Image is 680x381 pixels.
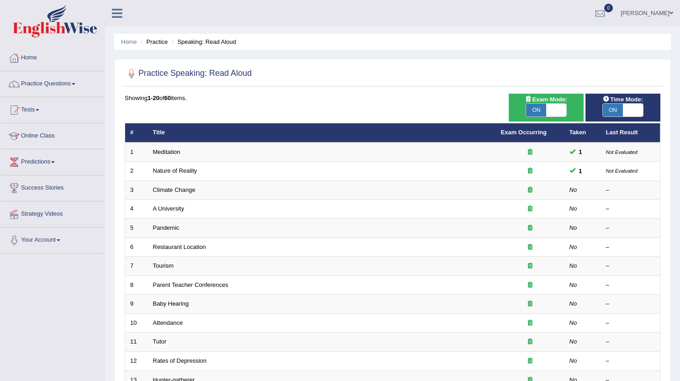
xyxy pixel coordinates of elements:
[569,205,577,212] em: No
[501,129,547,136] a: Exam Occurring
[153,281,228,288] a: Parent Teacher Conferences
[501,148,559,157] div: Exam occurring question
[606,149,638,155] small: Not Evaluated
[606,300,655,308] div: –
[125,219,148,238] td: 5
[0,201,105,224] a: Strategy Videos
[501,205,559,213] div: Exam occurring question
[153,357,207,364] a: Rates of Depression
[153,338,167,345] a: Tutor
[153,148,180,155] a: Meditation
[125,200,148,219] td: 4
[575,166,586,176] span: You can still take this question
[606,319,655,328] div: –
[148,123,496,143] th: Title
[148,95,159,101] b: 1-20
[569,357,577,364] em: No
[604,4,613,12] span: 0
[501,262,559,270] div: Exam occurring question
[125,94,660,102] div: Showing of items.
[153,205,184,212] a: A University
[153,300,189,307] a: Baby Hearing
[138,37,168,46] li: Practice
[569,338,577,345] em: No
[0,175,105,198] a: Success Stories
[153,262,174,269] a: Tourism
[601,123,660,143] th: Last Result
[599,95,647,104] span: Time Mode:
[125,162,148,181] td: 2
[569,224,577,231] em: No
[164,95,171,101] b: 60
[125,275,148,295] td: 8
[153,224,179,231] a: Pandemic
[569,281,577,288] em: No
[0,97,105,120] a: Tests
[125,351,148,370] td: 12
[569,319,577,326] em: No
[569,262,577,269] em: No
[0,45,105,68] a: Home
[169,37,236,46] li: Speaking: Read Aloud
[501,357,559,365] div: Exam occurring question
[125,313,148,333] td: 10
[569,243,577,250] em: No
[575,147,586,157] span: You can still take this question
[121,38,137,45] a: Home
[606,205,655,213] div: –
[125,257,148,276] td: 7
[0,149,105,172] a: Predictions
[125,180,148,200] td: 3
[606,262,655,270] div: –
[606,338,655,346] div: –
[606,224,655,233] div: –
[125,123,148,143] th: #
[526,104,546,116] span: ON
[606,168,638,174] small: Not Evaluated
[603,104,623,116] span: ON
[0,228,105,250] a: Your Account
[606,243,655,252] div: –
[501,224,559,233] div: Exam occurring question
[521,95,570,104] span: Exam Mode:
[501,167,559,175] div: Exam occurring question
[153,186,195,193] a: Climate Change
[509,94,584,122] div: Show exams occurring in exams
[501,281,559,290] div: Exam occurring question
[606,357,655,365] div: –
[501,338,559,346] div: Exam occurring question
[564,123,601,143] th: Taken
[569,186,577,193] em: No
[153,243,206,250] a: Restaurant Location
[125,238,148,257] td: 6
[606,281,655,290] div: –
[125,143,148,162] td: 1
[0,71,105,94] a: Practice Questions
[501,300,559,308] div: Exam occurring question
[501,319,559,328] div: Exam occurring question
[501,243,559,252] div: Exam occurring question
[606,186,655,195] div: –
[125,67,252,80] h2: Practice Speaking: Read Aloud
[153,167,197,174] a: Nature of Reality
[125,333,148,352] td: 11
[153,319,183,326] a: Attendance
[501,186,559,195] div: Exam occurring question
[125,295,148,314] td: 9
[569,300,577,307] em: No
[0,123,105,146] a: Online Class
